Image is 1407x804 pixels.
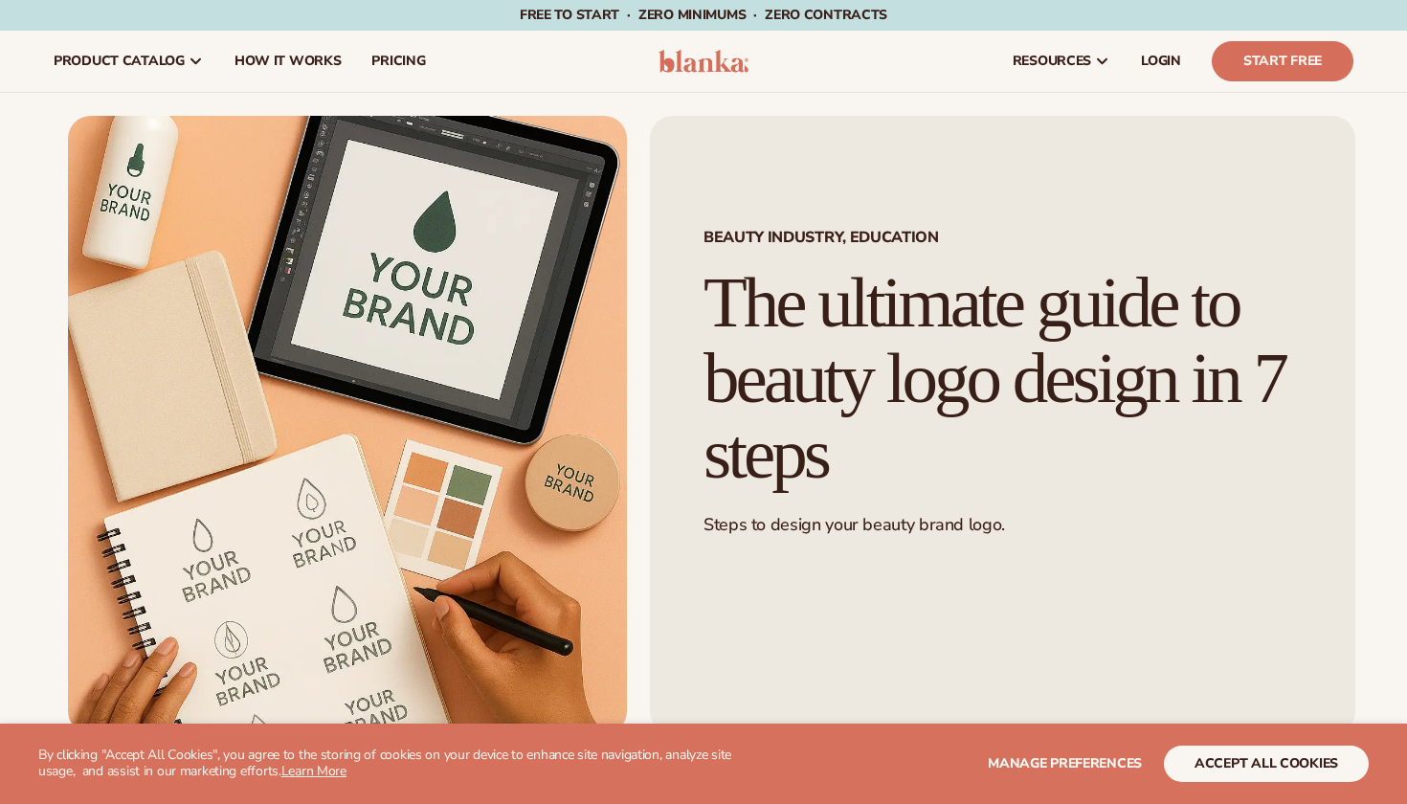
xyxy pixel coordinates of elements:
span: Beauty Industry, Education [703,230,1302,245]
a: Start Free [1212,41,1353,81]
button: Manage preferences [988,746,1142,782]
span: LOGIN [1141,54,1181,69]
a: Learn More [281,762,346,780]
span: product catalog [54,54,185,69]
h1: The ultimate guide to beauty logo design in 7 steps [703,265,1302,491]
span: Free to start · ZERO minimums · ZERO contracts [520,6,887,24]
a: LOGIN [1126,31,1196,92]
img: logo [659,50,749,73]
span: How It Works [234,54,342,69]
a: How It Works [219,31,357,92]
span: resources [1013,54,1091,69]
img: Flat lay on a peach backdrop showing a tablet with a ‘Your Brand’ logo, a pump bottle labeled ‘Yo... [68,116,627,734]
a: resources [997,31,1126,92]
a: pricing [356,31,440,92]
span: pricing [371,54,425,69]
p: By clicking "Accept All Cookies", you agree to the storing of cookies on your device to enhance s... [38,748,748,780]
span: Manage preferences [988,754,1142,772]
span: Steps to design your beauty brand logo. [703,513,1005,536]
button: accept all cookies [1164,746,1369,782]
a: product catalog [38,31,219,92]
